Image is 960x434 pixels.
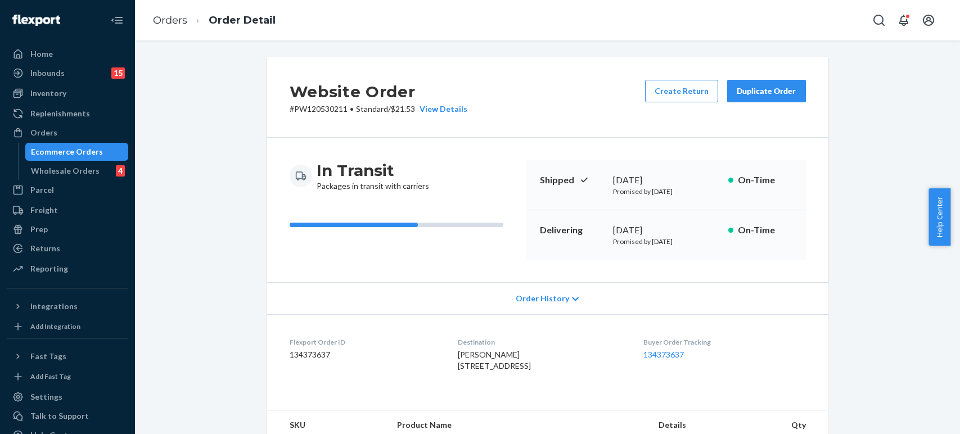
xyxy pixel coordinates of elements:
[317,160,429,180] h3: In Transit
[7,239,128,257] a: Returns
[540,174,604,187] p: Shipped
[144,4,285,37] ol: breadcrumbs
[737,85,796,97] div: Duplicate Order
[613,237,719,246] p: Promised by [DATE]
[516,293,569,304] span: Order History
[7,297,128,315] button: Integrations
[317,160,429,192] div: Packages in transit with carriers
[290,337,440,347] dt: Flexport Order ID
[30,372,71,381] div: Add Fast Tag
[7,201,128,219] a: Freight
[25,162,129,180] a: Wholesale Orders4
[30,88,66,99] div: Inventory
[7,370,128,383] a: Add Fast Tag
[458,337,625,347] dt: Destination
[7,181,128,199] a: Parcel
[738,224,792,237] p: On-Time
[153,14,187,26] a: Orders
[7,105,128,123] a: Replenishments
[116,165,125,177] div: 4
[7,64,128,82] a: Inbounds15
[645,80,718,102] button: Create Return
[30,67,65,79] div: Inbounds
[415,103,467,115] button: View Details
[7,84,128,102] a: Inventory
[7,320,128,333] a: Add Integration
[30,351,66,362] div: Fast Tags
[290,349,440,360] dd: 134373637
[30,108,90,119] div: Replenishments
[30,184,54,196] div: Parcel
[540,224,604,237] p: Delivering
[7,407,128,425] button: Talk to Support
[30,205,58,216] div: Freight
[30,263,68,274] div: Reporting
[30,391,62,403] div: Settings
[30,410,89,422] div: Talk to Support
[613,224,719,237] div: [DATE]
[111,67,125,79] div: 15
[31,146,103,157] div: Ecommerce Orders
[613,187,719,196] p: Promised by [DATE]
[917,9,940,31] button: Open account menu
[727,80,806,102] button: Duplicate Order
[31,165,100,177] div: Wholesale Orders
[30,301,78,312] div: Integrations
[30,322,80,331] div: Add Integration
[30,48,53,60] div: Home
[350,104,354,114] span: •
[209,14,276,26] a: Order Detail
[893,9,915,31] button: Open notifications
[643,337,805,347] dt: Buyer Order Tracking
[106,9,128,31] button: Close Navigation
[643,350,684,359] a: 134373637
[30,243,60,254] div: Returns
[738,174,792,187] p: On-Time
[7,260,128,278] a: Reporting
[12,15,60,26] img: Flexport logo
[356,104,388,114] span: Standard
[458,350,531,370] span: [PERSON_NAME] [STREET_ADDRESS]
[7,220,128,238] a: Prep
[613,174,719,187] div: [DATE]
[929,188,950,246] button: Help Center
[7,45,128,63] a: Home
[7,388,128,406] a: Settings
[30,224,48,235] div: Prep
[30,127,57,138] div: Orders
[290,80,467,103] h2: Website Order
[25,143,129,161] a: Ecommerce Orders
[7,124,128,142] a: Orders
[7,347,128,365] button: Fast Tags
[889,400,949,428] iframe: Opens a widget where you can chat to one of our agents
[868,9,890,31] button: Open Search Box
[290,103,467,115] p: # PW120530211 / $21.53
